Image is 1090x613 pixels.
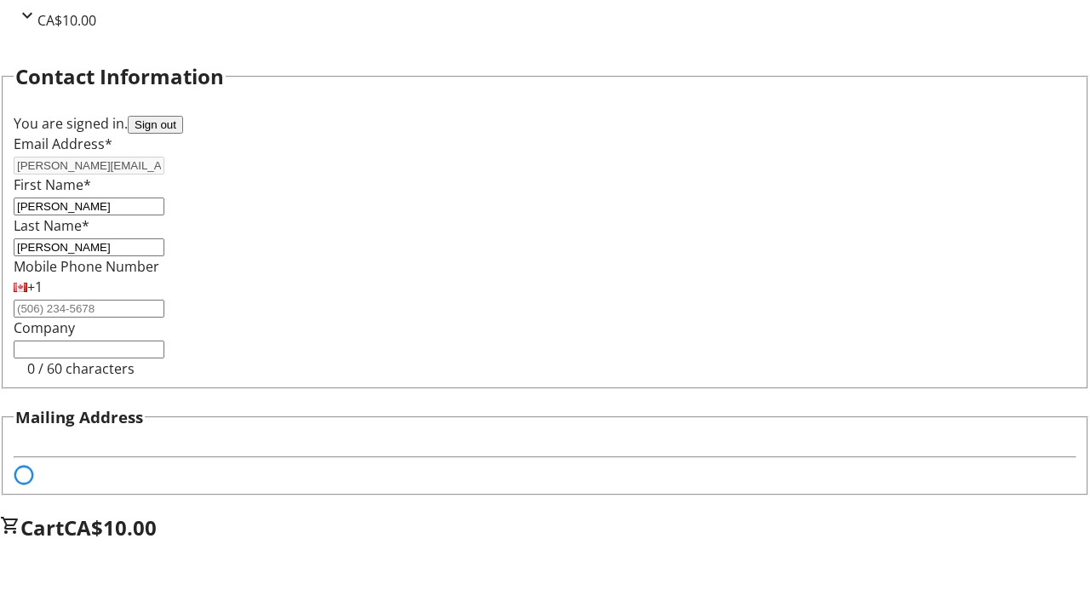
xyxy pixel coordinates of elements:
label: Company [14,318,75,337]
span: CA$10.00 [64,513,157,541]
label: Email Address* [14,135,112,153]
label: Mobile Phone Number [14,257,159,276]
div: You are signed in. [14,113,1076,134]
input: (506) 234-5678 [14,300,164,318]
span: CA$10.00 [37,11,96,30]
h2: Contact Information [15,61,224,92]
label: First Name* [14,175,91,194]
tr-character-limit: 0 / 60 characters [27,359,135,378]
label: Last Name* [14,216,89,235]
button: Sign out [128,116,183,134]
h3: Mailing Address [15,405,143,429]
span: Cart [20,513,64,541]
